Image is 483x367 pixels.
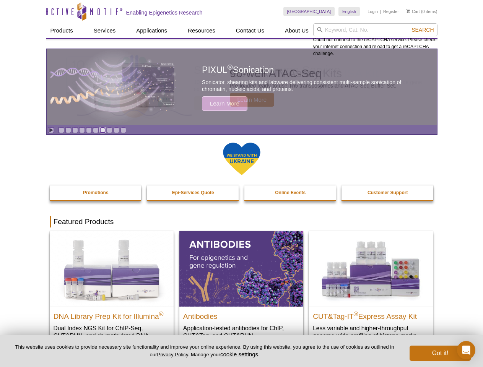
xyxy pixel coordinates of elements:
img: PIXUL sonication [50,49,177,125]
span: Search [411,27,434,33]
a: All Antibodies Antibodies Application-tested antibodies for ChIP, CUT&Tag, and CUT&RUN. [179,231,303,347]
article: PIXUL Sonication [47,49,437,125]
a: Register [383,9,399,14]
button: cookie settings [220,351,258,357]
a: Toggle autoplay [48,127,54,133]
a: Go to slide 5 [86,127,92,133]
button: Got it! [410,346,471,361]
p: Dual Index NGS Kit for ChIP-Seq, CUT&RUN, and ds methylated DNA assays. [54,324,170,348]
a: Contact Us [231,23,269,38]
a: Go to slide 7 [100,127,106,133]
span: Learn More [202,96,247,111]
a: Privacy Policy [157,352,188,357]
a: Go to slide 1 [59,127,64,133]
div: Could not connect to the reCAPTCHA service. Please check your internet connection and reload to g... [313,23,437,57]
p: Application-tested antibodies for ChIP, CUT&Tag, and CUT&RUN. [183,324,299,340]
a: About Us [280,23,313,38]
p: This website uses cookies to provide necessary site functionality and improve your online experie... [12,344,397,358]
strong: Promotions [83,190,109,195]
strong: Epi-Services Quote [172,190,214,195]
span: PIXUL Sonication [202,65,274,75]
a: Products [46,23,78,38]
button: Search [409,26,436,33]
a: English [338,7,360,16]
p: Sonicator, shearing kits and labware delivering consistent multi-sample sonication of chromatin, ... [202,79,419,93]
h2: Featured Products [50,216,434,227]
a: Epi-Services Quote [147,185,239,200]
sup: ® [228,63,233,71]
sup: ® [159,310,164,317]
img: All Antibodies [179,231,303,306]
a: Cart [407,9,420,14]
a: Go to slide 10 [120,127,126,133]
li: | [380,7,381,16]
a: Login [368,9,378,14]
a: Applications [132,23,172,38]
a: Customer Support [342,185,434,200]
a: Go to slide 6 [93,127,99,133]
strong: Customer Support [368,190,408,195]
li: (0 items) [407,7,437,16]
a: Go to slide 4 [79,127,85,133]
img: We Stand With Ukraine [223,142,261,176]
a: Online Events [244,185,337,200]
a: CUT&Tag-IT® Express Assay Kit CUT&Tag-IT®Express Assay Kit Less variable and higher-throughput ge... [309,231,433,347]
a: Promotions [50,185,142,200]
h2: Antibodies [183,309,299,320]
h2: CUT&Tag-IT Express Assay Kit [313,309,429,320]
sup: ® [354,310,358,317]
div: Open Intercom Messenger [457,341,475,359]
img: DNA Library Prep Kit for Illumina [50,231,174,306]
h2: Enabling Epigenetics Research [126,9,203,16]
strong: Online Events [275,190,306,195]
a: PIXUL sonication PIXUL®Sonication Sonicator, shearing kits and labware delivering consistent mult... [47,49,437,125]
img: CUT&Tag-IT® Express Assay Kit [309,231,433,306]
img: Your Cart [407,9,410,13]
a: Go to slide 9 [114,127,119,133]
a: DNA Library Prep Kit for Illumina DNA Library Prep Kit for Illumina® Dual Index NGS Kit for ChIP-... [50,231,174,355]
a: Go to slide 3 [72,127,78,133]
input: Keyword, Cat. No. [313,23,437,36]
a: Go to slide 8 [107,127,112,133]
p: Less variable and higher-throughput genome-wide profiling of histone marks​. [313,324,429,340]
h2: DNA Library Prep Kit for Illumina [54,309,170,320]
a: Services [89,23,120,38]
a: Go to slide 2 [65,127,71,133]
a: [GEOGRAPHIC_DATA] [283,7,335,16]
a: Resources [183,23,220,38]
